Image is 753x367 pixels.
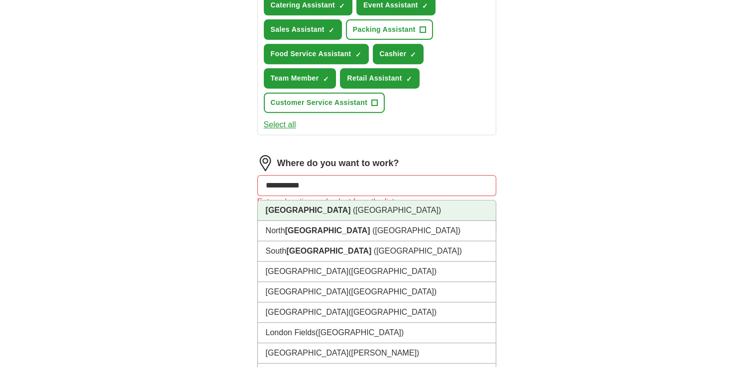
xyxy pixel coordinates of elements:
span: Packing Assistant [353,24,416,35]
strong: [GEOGRAPHIC_DATA] [266,206,351,214]
span: Sales Assistant [271,24,324,35]
li: London Fields [258,323,496,343]
div: Enter a location and select from the list [257,196,496,208]
span: ✓ [422,2,428,10]
img: location.png [257,155,273,171]
span: Retail Assistant [347,73,402,84]
li: North [258,221,496,241]
li: [GEOGRAPHIC_DATA] [258,302,496,323]
button: Customer Service Assistant [264,92,385,113]
button: Sales Assistant✓ [264,19,342,40]
span: Food Service Assistant [271,49,351,59]
button: Food Service Assistant✓ [264,44,369,64]
li: South [258,241,496,262]
span: ✓ [323,75,328,83]
span: ✓ [410,51,416,59]
span: ([GEOGRAPHIC_DATA]) [348,308,436,316]
button: Select all [264,119,296,131]
label: Where do you want to work? [277,157,399,170]
button: Retail Assistant✓ [340,68,419,89]
li: [GEOGRAPHIC_DATA] [258,343,496,364]
span: ([GEOGRAPHIC_DATA]) [374,247,462,255]
span: ✓ [328,26,334,34]
li: [GEOGRAPHIC_DATA] [258,282,496,302]
strong: [GEOGRAPHIC_DATA] [286,247,371,255]
span: ([GEOGRAPHIC_DATA]) [348,287,436,296]
span: ([GEOGRAPHIC_DATA]) [372,226,460,235]
span: ([GEOGRAPHIC_DATA]) [348,267,436,275]
button: Packing Assistant [346,19,433,40]
strong: [GEOGRAPHIC_DATA] [285,226,370,235]
li: [GEOGRAPHIC_DATA] [258,262,496,282]
span: ([GEOGRAPHIC_DATA]) [353,206,441,214]
span: Customer Service Assistant [271,97,368,108]
span: Team Member [271,73,319,84]
span: ✓ [406,75,412,83]
span: Cashier [380,49,407,59]
button: Team Member✓ [264,68,336,89]
span: ([GEOGRAPHIC_DATA]) [316,328,404,337]
button: Cashier✓ [373,44,424,64]
span: ✓ [339,2,345,10]
span: ✓ [355,51,361,59]
span: ([PERSON_NAME]) [348,349,419,357]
